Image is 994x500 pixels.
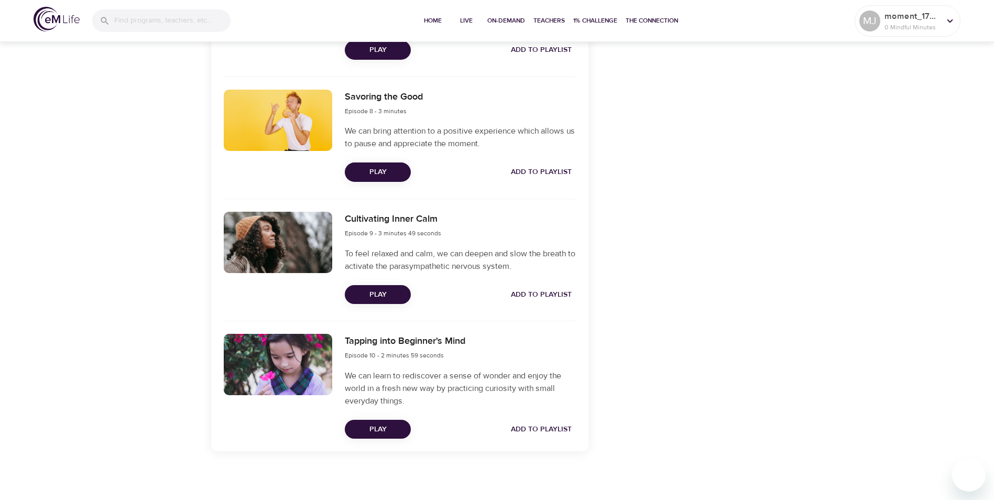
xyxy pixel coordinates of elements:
input: Find programs, teachers, etc... [114,9,231,32]
p: 0 Mindful Minutes [884,23,940,32]
span: Add to Playlist [511,288,572,301]
p: We can learn to rediscover a sense of wonder and enjoy the world in a fresh new way by practicing... [345,369,575,407]
span: Episode 8 - 3 minutes [345,107,407,115]
span: Episode 9 - 3 minutes 49 seconds [345,229,441,237]
span: On-Demand [487,15,525,26]
h6: Savoring the Good [345,90,423,105]
span: Add to Playlist [511,166,572,179]
button: Add to Playlist [507,420,576,439]
span: Home [420,15,445,26]
button: Add to Playlist [507,285,576,305]
p: moment_1757393504 [884,10,940,23]
h6: Tapping into Beginner's Mind [345,334,465,349]
span: Live [454,15,479,26]
iframe: Button to launch messaging window [952,458,986,492]
button: Play [345,162,411,182]
h6: Cultivating Inner Calm [345,212,441,227]
img: logo [34,7,80,31]
span: Add to Playlist [511,423,572,436]
span: Play [353,166,402,179]
button: Add to Playlist [507,40,576,60]
span: Play [353,44,402,57]
span: 1% Challenge [573,15,617,26]
button: Play [345,40,411,60]
button: Play [345,420,411,439]
span: Play [353,423,402,436]
p: To feel relaxed and calm, we can deepen and slow the breath to activate the parasympathetic nervo... [345,247,575,273]
button: Play [345,285,411,305]
span: Teachers [533,15,565,26]
p: We can bring attention to a positive experience which allows us to pause and appreciate the moment. [345,125,575,150]
div: MJ [859,10,880,31]
span: The Connection [626,15,678,26]
span: Episode 10 - 2 minutes 59 seconds [345,351,444,360]
button: Add to Playlist [507,162,576,182]
span: Add to Playlist [511,44,572,57]
span: Play [353,288,402,301]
